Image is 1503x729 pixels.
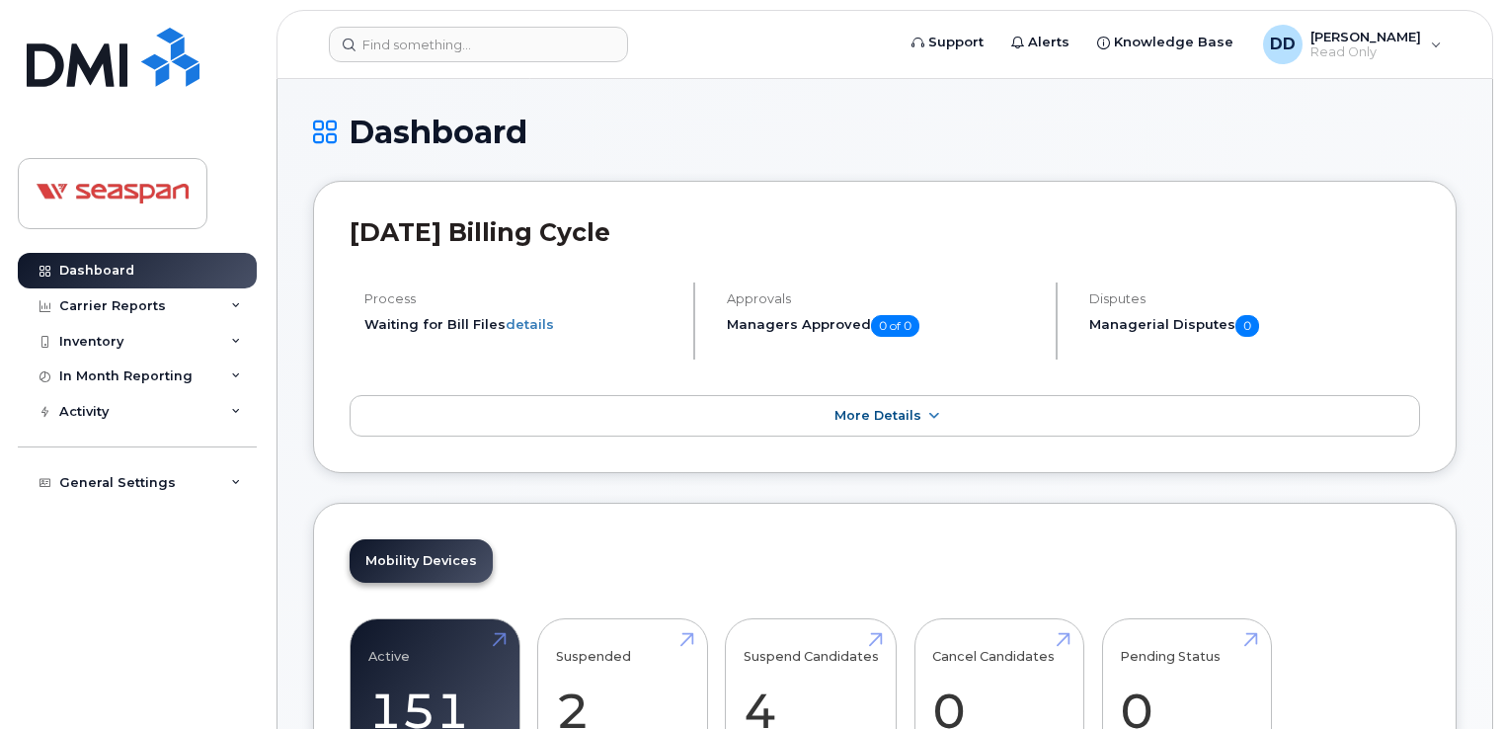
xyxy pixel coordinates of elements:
span: 0 of 0 [871,315,919,337]
a: Mobility Devices [350,539,493,583]
li: Waiting for Bill Files [364,315,676,334]
h2: [DATE] Billing Cycle [350,217,1420,247]
h5: Managers Approved [727,315,1039,337]
h4: Approvals [727,291,1039,306]
h4: Process [364,291,676,306]
h4: Disputes [1089,291,1420,306]
h5: Managerial Disputes [1089,315,1420,337]
span: More Details [834,408,921,423]
span: 0 [1235,315,1259,337]
h1: Dashboard [313,115,1457,149]
a: details [506,316,554,332]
